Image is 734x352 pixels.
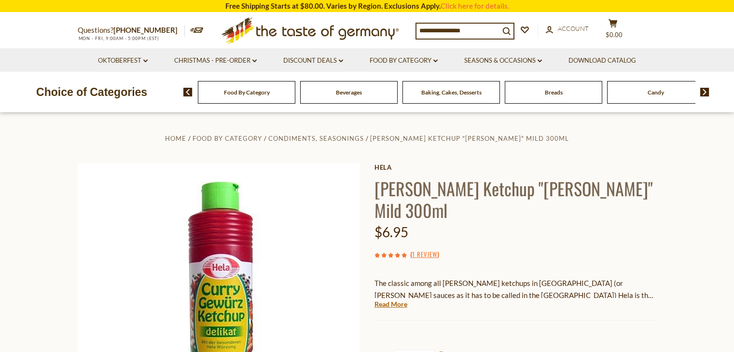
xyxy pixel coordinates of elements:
a: Seasons & Occasions [464,55,542,66]
p: The classic among all [PERSON_NAME] ketchups in [GEOGRAPHIC_DATA] (or [PERSON_NAME] sauces as it ... [374,277,657,301]
p: Questions? [78,24,185,37]
a: Christmas - PRE-ORDER [174,55,257,66]
span: Account [558,25,589,32]
span: MON - FRI, 9:00AM - 5:00PM (EST) [78,36,160,41]
a: Breads [545,89,563,96]
a: Food By Category [193,135,262,142]
a: Food By Category [224,89,270,96]
a: Baking, Cakes, Desserts [421,89,482,96]
a: [PERSON_NAME] Ketchup "[PERSON_NAME]" Mild 300ml [370,135,569,142]
a: Candy [648,89,664,96]
a: Food By Category [370,55,438,66]
a: Hela [374,163,657,171]
button: $0.00 [599,19,628,43]
a: Account [546,24,589,34]
h1: [PERSON_NAME] Ketchup "[PERSON_NAME]" Mild 300ml [374,177,657,221]
a: Home [165,135,186,142]
a: Beverages [336,89,362,96]
span: $0.00 [606,31,623,39]
a: Condiments, Seasonings [268,135,364,142]
a: Discount Deals [283,55,343,66]
a: Oktoberfest [98,55,148,66]
a: Click here for details. [441,1,509,10]
img: next arrow [700,88,709,96]
a: Read More [374,299,407,309]
a: Download Catalog [568,55,636,66]
img: previous arrow [183,88,193,96]
span: $6.95 [374,224,408,240]
span: ( ) [410,249,439,259]
a: 1 Review [412,249,437,260]
a: [PHONE_NUMBER] [113,26,178,34]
